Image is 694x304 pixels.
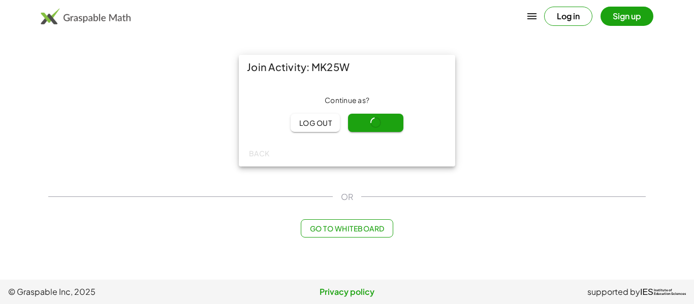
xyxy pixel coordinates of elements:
button: Log out [291,114,340,132]
button: Go to Whiteboard [301,219,393,238]
span: OR [341,191,353,203]
span: IES [640,287,653,297]
a: IESInstitute ofEducation Sciences [640,286,686,298]
button: Log in [544,7,592,26]
a: Privacy policy [234,286,460,298]
span: Go to Whiteboard [309,224,384,233]
span: © Graspable Inc, 2025 [8,286,234,298]
button: Sign up [601,7,653,26]
div: Join Activity: MK25W [239,55,455,79]
span: Log out [299,118,332,127]
span: supported by [587,286,640,298]
span: Institute of Education Sciences [654,289,686,296]
div: Continue as ? [247,95,447,106]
